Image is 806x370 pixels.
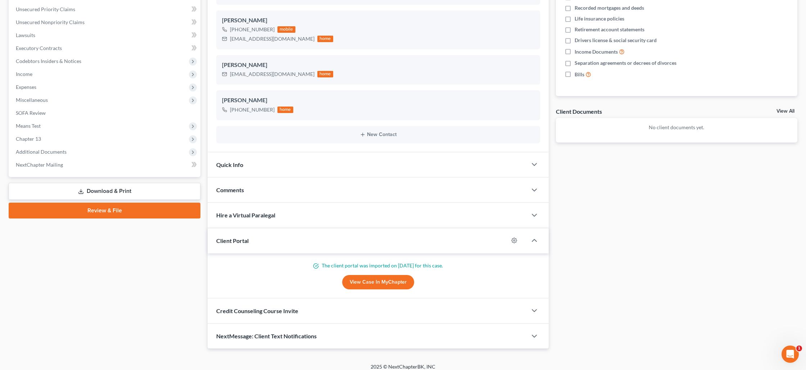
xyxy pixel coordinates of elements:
span: Miscellaneous [16,97,48,103]
span: NextChapter Mailing [16,162,63,168]
a: NextChapter Mailing [10,158,200,171]
a: Download & Print [9,183,200,200]
span: Means Test [16,123,41,129]
a: View Case in MyChapter [342,275,414,289]
span: Credit Counseling Course Invite [216,307,298,314]
div: [PHONE_NUMBER] [230,106,275,113]
span: Life insurance policies [575,15,624,22]
span: SOFA Review [16,110,46,116]
div: home [317,36,333,42]
a: Lawsuits [10,29,200,42]
div: [PHONE_NUMBER] [230,26,275,33]
span: Client Portal [216,237,249,244]
div: home [317,71,333,77]
a: Review & File [9,203,200,218]
div: [PERSON_NAME] [222,96,534,105]
button: New Contact [222,132,534,137]
p: The client portal was imported on [DATE] for this case. [216,262,540,269]
a: Unsecured Priority Claims [10,3,200,16]
div: [PERSON_NAME] [222,16,534,25]
span: Unsecured Priority Claims [16,6,75,12]
a: Unsecured Nonpriority Claims [10,16,200,29]
span: Additional Documents [16,149,67,155]
div: Client Documents [556,108,602,115]
a: Executory Contracts [10,42,200,55]
div: mobile [277,26,295,33]
span: Chapter 13 [16,136,41,142]
span: Executory Contracts [16,45,62,51]
span: Expenses [16,84,36,90]
span: Retirement account statements [575,26,644,33]
span: Bills [575,71,584,78]
span: Hire a Virtual Paralegal [216,212,275,218]
p: No client documents yet. [562,124,792,131]
span: NextMessage: Client Text Notifications [216,333,317,339]
iframe: Intercom live chat [782,346,799,363]
span: Quick Info [216,161,243,168]
a: View All [776,109,794,114]
span: Income [16,71,32,77]
div: [EMAIL_ADDRESS][DOMAIN_NAME] [230,71,314,78]
span: Comments [216,186,244,193]
span: Unsecured Nonpriority Claims [16,19,85,25]
div: [PERSON_NAME] [222,61,534,69]
span: Income Documents [575,48,618,55]
span: Codebtors Insiders & Notices [16,58,81,64]
span: Separation agreements or decrees of divorces [575,59,676,67]
div: home [277,107,293,113]
span: Recorded mortgages and deeds [575,4,644,12]
span: Lawsuits [16,32,35,38]
span: 1 [796,346,802,351]
div: [EMAIL_ADDRESS][DOMAIN_NAME] [230,35,314,42]
span: Drivers license & social security card [575,37,657,44]
a: SOFA Review [10,107,200,119]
